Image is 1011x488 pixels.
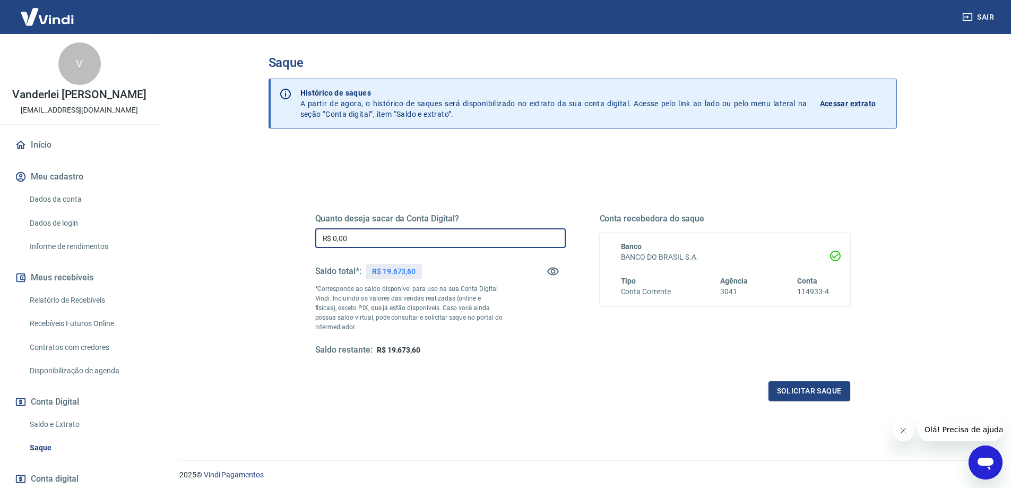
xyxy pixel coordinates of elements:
button: Solicitar saque [768,381,850,401]
p: A partir de agora, o histórico de saques será disponibilizado no extrato da sua conta digital. Ac... [300,88,807,119]
p: 2025 © [179,469,986,481]
p: Vanderlei [PERSON_NAME] [12,89,146,100]
iframe: Fechar mensagem [893,420,914,441]
button: Meus recebíveis [13,266,146,289]
iframe: Botão para abrir a janela de mensagens [969,446,1003,480]
iframe: Mensagem da empresa [918,418,1003,441]
button: Meu cadastro [13,165,146,189]
button: Conta Digital [13,390,146,414]
p: *Corresponde ao saldo disponível para uso na sua Conta Digital Vindi. Incluindo os valores das ve... [315,284,503,332]
h6: 114933-4 [797,286,829,297]
a: Contratos com credores [25,337,146,358]
img: Vindi [13,1,82,33]
h5: Saldo restante: [315,345,373,356]
a: Relatório de Recebíveis [25,289,146,311]
span: Agência [720,277,748,285]
h5: Conta recebedora do saque [600,213,850,224]
div: V [58,42,101,85]
a: Saldo e Extrato [25,414,146,435]
a: Início [13,133,146,157]
p: Histórico de saques [300,88,807,98]
h6: Conta Corrente [621,286,671,297]
a: Disponibilização de agenda [25,360,146,382]
span: Olá! Precisa de ajuda? [6,7,89,16]
a: Vindi Pagamentos [204,470,264,479]
span: Conta [797,277,817,285]
h5: Quanto deseja sacar da Conta Digital? [315,213,566,224]
span: Tipo [621,277,636,285]
span: R$ 19.673,60 [377,346,420,354]
span: Conta digital [31,472,79,486]
p: Acessar extrato [820,98,876,109]
h6: BANCO DO BRASIL S.A. [621,252,829,263]
a: Informe de rendimentos [25,236,146,258]
h3: Saque [269,55,897,70]
span: Banco [621,242,642,251]
a: Acessar extrato [820,88,888,119]
a: Recebíveis Futuros Online [25,313,146,335]
a: Saque [25,437,146,459]
button: Sair [960,7,998,27]
p: R$ 19.673,60 [372,266,416,277]
h5: Saldo total*: [315,266,361,277]
p: [EMAIL_ADDRESS][DOMAIN_NAME] [21,105,138,116]
h6: 3041 [720,286,748,297]
a: Dados da conta [25,189,146,210]
a: Dados de login [25,212,146,234]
